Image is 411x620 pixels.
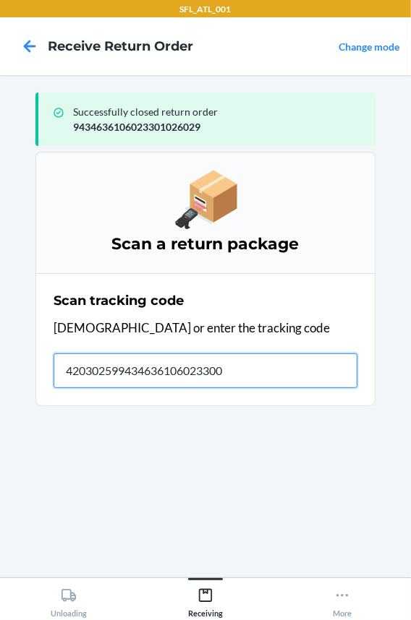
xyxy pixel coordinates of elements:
[188,582,223,618] div: Receiving
[180,3,232,16] p: SFL_ATL_001
[339,40,399,53] a: Change mode
[54,319,357,337] p: [DEMOGRAPHIC_DATA] or enter the tracking code
[54,291,184,310] h2: Scan tracking code
[51,582,87,618] div: Unloading
[137,578,274,618] button: Receiving
[73,119,364,134] p: 9434636106023301026029
[333,582,352,618] div: More
[48,37,193,56] h4: Receive Return Order
[274,578,411,618] button: More
[73,104,364,119] p: Successfully closed return order
[54,233,357,256] h3: Scan a return package
[54,353,357,388] input: Tracking code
